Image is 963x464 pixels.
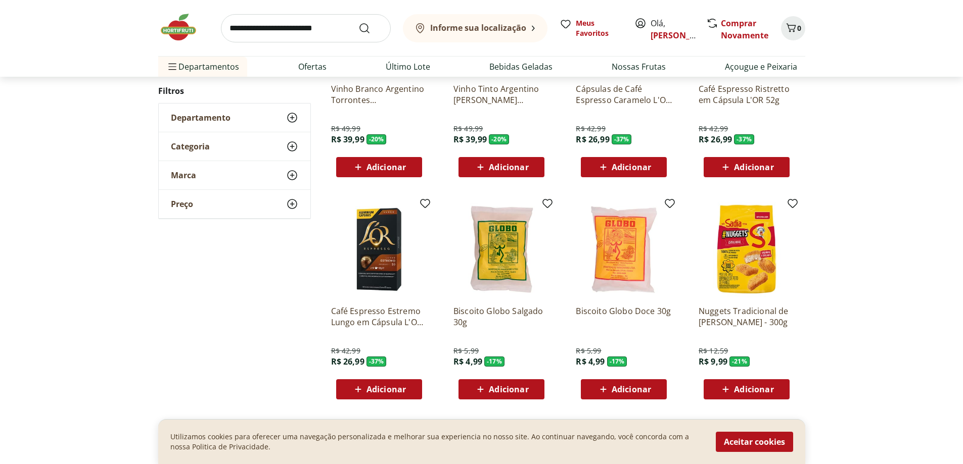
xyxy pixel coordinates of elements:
span: R$ 49,99 [453,124,483,134]
img: Biscoito Globo Doce 30g [576,201,672,297]
b: Informe sua localização [430,22,526,33]
button: Adicionar [458,157,544,177]
button: Categoria [159,132,310,161]
a: Cápsulas de Café Espresso Caramelo L'OR 52g [576,83,672,106]
img: Café Espresso Estremo Lungo em Cápsula L'OR 52g [331,201,427,297]
a: Último Lote [386,61,430,73]
a: Café Espresso Ristretto em Cápsula L'OR 52g [699,83,795,106]
span: R$ 42,99 [331,346,360,356]
span: - 20 % [366,134,387,144]
a: Vinho Branco Argentino Torrontes [PERSON_NAME] 750ml [331,83,427,106]
span: Departamento [171,113,231,123]
span: R$ 39,99 [331,134,364,145]
span: - 17 % [484,356,505,367]
button: Adicionar [336,157,422,177]
span: R$ 4,99 [453,356,482,367]
img: Nuggets Tradicional de Frango Sadia - 300g [699,201,795,297]
span: Categoria [171,141,210,151]
span: R$ 26,99 [331,356,364,367]
span: Departamentos [166,55,239,79]
span: R$ 5,99 [576,346,601,356]
span: - 21 % [729,356,750,367]
span: - 37 % [734,134,754,144]
span: R$ 9,99 [699,356,727,367]
a: Comprar Novamente [721,18,768,41]
button: Departamento [159,104,310,132]
button: Menu [166,55,178,79]
button: Adicionar [581,379,667,399]
span: Meus Favoritos [576,18,622,38]
button: Adicionar [581,157,667,177]
a: Ofertas [298,61,327,73]
span: Preço [171,199,193,209]
a: Biscoito Globo Salgado 30g [453,305,549,328]
span: 0 [797,23,801,33]
span: - 37 % [612,134,632,144]
button: Preço [159,190,310,218]
button: Adicionar [336,379,422,399]
button: Aceitar cookies [716,432,793,452]
span: Adicionar [734,163,773,171]
span: Adicionar [366,163,406,171]
button: Submit Search [358,22,383,34]
span: Marca [171,170,196,180]
button: Adicionar [704,379,790,399]
a: Café Espresso Estremo Lungo em Cápsula L'OR 52g [331,305,427,328]
span: Olá, [651,17,696,41]
a: [PERSON_NAME] [651,30,716,41]
button: Adicionar [458,379,544,399]
input: search [221,14,391,42]
img: Hortifruti [158,12,209,42]
button: Informe sua localização [403,14,547,42]
span: Adicionar [734,385,773,393]
span: Adicionar [489,163,528,171]
button: Carrinho [781,16,805,40]
h2: Filtros [158,81,311,101]
span: R$ 26,99 [699,134,732,145]
span: - 17 % [607,356,627,367]
span: Adicionar [612,163,651,171]
img: Biscoito Globo Salgado 30g [453,201,549,297]
span: R$ 5,99 [453,346,479,356]
a: Nuggets Tradicional de [PERSON_NAME] - 300g [699,305,795,328]
a: Biscoito Globo Doce 30g [576,305,672,328]
a: Meus Favoritos [560,18,622,38]
span: R$ 42,99 [699,124,728,134]
span: - 20 % [489,134,509,144]
p: Utilizamos cookies para oferecer uma navegação personalizada e melhorar sua experiencia no nosso ... [170,432,704,452]
a: Nossas Frutas [612,61,666,73]
span: R$ 4,99 [576,356,605,367]
span: R$ 12,59 [699,346,728,356]
span: Adicionar [489,385,528,393]
span: R$ 39,99 [453,134,487,145]
span: R$ 26,99 [576,134,609,145]
a: Bebidas Geladas [489,61,553,73]
span: Adicionar [612,385,651,393]
button: Adicionar [704,157,790,177]
span: Adicionar [366,385,406,393]
a: Vinho Tinto Argentino [PERSON_NAME] Sauvignon 750ml [453,83,549,106]
button: Marca [159,161,310,189]
span: - 37 % [366,356,387,367]
a: Açougue e Peixaria [725,61,797,73]
span: R$ 42,99 [576,124,605,134]
span: R$ 49,99 [331,124,360,134]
